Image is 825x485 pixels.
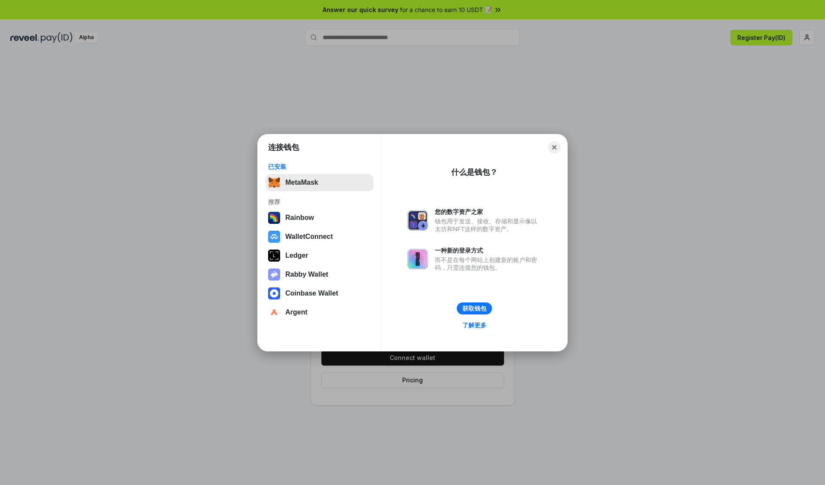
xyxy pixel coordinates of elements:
[435,247,541,254] div: 一种新的登录方式
[268,142,299,153] h1: 连接钱包
[285,233,333,241] div: WalletConnect
[457,320,492,331] a: 了解更多
[435,256,541,271] div: 而不是在每个网站上创建新的账户和密码，只需连接您的钱包。
[268,306,280,318] img: svg+xml,%3Csvg%20width%3D%2228%22%20height%3D%2228%22%20viewBox%3D%220%200%2028%2028%22%20fill%3D...
[407,249,428,269] img: svg+xml,%3Csvg%20xmlns%3D%22http%3A%2F%2Fwww.w3.org%2F2000%2Fsvg%22%20fill%3D%22none%22%20viewBox...
[285,252,308,259] div: Ledger
[268,177,280,189] img: svg+xml,%3Csvg%20fill%3D%22none%22%20height%3D%2233%22%20viewBox%3D%220%200%2035%2033%22%20width%...
[266,247,373,264] button: Ledger
[268,163,371,171] div: 已安装
[266,209,373,226] button: Rainbow
[268,231,280,243] img: svg+xml,%3Csvg%20width%3D%2228%22%20height%3D%2228%22%20viewBox%3D%220%200%2028%2028%22%20fill%3D...
[266,304,373,321] button: Argent
[268,198,371,206] div: 推荐
[268,268,280,281] img: svg+xml,%3Csvg%20xmlns%3D%22http%3A%2F%2Fwww.w3.org%2F2000%2Fsvg%22%20fill%3D%22none%22%20viewBox...
[457,302,492,314] button: 获取钱包
[285,179,318,186] div: MetaMask
[435,208,541,216] div: 您的数字资产之家
[407,210,428,231] img: svg+xml,%3Csvg%20xmlns%3D%22http%3A%2F%2Fwww.w3.org%2F2000%2Fsvg%22%20fill%3D%22none%22%20viewBox...
[285,214,314,222] div: Rainbow
[268,250,280,262] img: svg+xml,%3Csvg%20xmlns%3D%22http%3A%2F%2Fwww.w3.org%2F2000%2Fsvg%22%20width%3D%2228%22%20height%3...
[268,287,280,299] img: svg+xml,%3Csvg%20width%3D%2228%22%20height%3D%2228%22%20viewBox%3D%220%200%2028%2028%22%20fill%3D...
[435,217,541,233] div: 钱包用于发送、接收、存储和显示像以太坊和NFT这样的数字资产。
[266,266,373,283] button: Rabby Wallet
[462,305,486,312] div: 获取钱包
[462,321,486,329] div: 了解更多
[285,308,308,316] div: Argent
[548,141,560,153] button: Close
[266,228,373,245] button: WalletConnect
[451,167,498,177] div: 什么是钱包？
[268,212,280,224] img: svg+xml,%3Csvg%20width%3D%22120%22%20height%3D%22120%22%20viewBox%3D%220%200%20120%20120%22%20fil...
[285,271,328,278] div: Rabby Wallet
[266,285,373,302] button: Coinbase Wallet
[285,290,338,297] div: Coinbase Wallet
[266,174,373,191] button: MetaMask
